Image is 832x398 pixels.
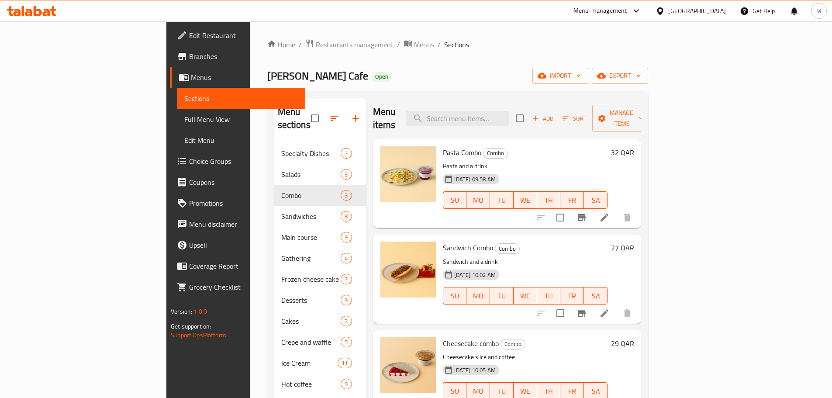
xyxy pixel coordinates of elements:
div: items [341,190,352,201]
span: M [816,6,822,16]
span: TU [494,290,510,302]
span: Sort [563,114,587,124]
a: Edit menu item [599,212,610,223]
div: Gathering4 [274,248,366,269]
span: 11 [338,359,351,367]
button: WE [514,287,537,305]
div: Desserts9 [274,290,366,311]
span: Select section [511,109,529,128]
span: Branches [189,51,298,62]
button: delete [617,207,638,228]
a: Upsell [170,235,305,256]
button: SU [443,191,467,209]
div: Cakes [281,316,341,326]
span: Edit Menu [184,135,298,145]
a: Edit Menu [177,130,305,151]
div: Desserts [281,295,341,305]
div: items [341,274,352,284]
div: Crepe and waffle5 [274,332,366,353]
button: SA [584,191,608,209]
span: Select to update [551,208,570,227]
div: Main course9 [274,227,366,248]
div: items [341,253,352,263]
h2: Menu items [373,105,396,132]
div: Cakes2 [274,311,366,332]
span: Combo [501,339,525,349]
span: 2 [341,317,351,325]
span: MO [470,290,487,302]
span: SA [587,290,604,302]
button: FR [560,287,584,305]
span: WE [517,385,534,398]
div: Ice Cream [281,358,338,368]
span: SU [447,290,463,302]
p: Pasta and a drink [443,161,608,172]
span: [PERSON_NAME] Cafe [267,66,368,86]
a: Restaurants management [305,39,394,50]
h6: 29 QAR [611,337,634,350]
span: Get support on: [171,321,211,332]
span: import [539,70,581,81]
div: Salads3 [274,164,366,185]
span: 1.0.0 [193,306,207,317]
span: Full Menu View [184,114,298,125]
div: Sandwiches [281,211,341,221]
span: 9 [341,296,351,305]
button: Manage items [592,105,651,132]
span: Combo [495,244,519,254]
img: Sandwich Combo [380,242,436,298]
span: Sections [444,39,469,50]
button: SA [584,287,608,305]
div: Sandwiches8 [274,206,366,227]
span: TH [541,290,557,302]
div: items [341,148,352,159]
span: [DATE] 09:58 AM [451,175,499,183]
span: 4 [341,254,351,263]
li: / [438,39,441,50]
h6: 32 QAR [611,146,634,159]
span: SU [447,194,463,207]
span: Salads [281,169,341,180]
span: Pasta Combo [443,146,481,159]
span: 3 [341,170,351,179]
span: Add item [529,112,557,125]
div: items [341,379,352,389]
span: Main course [281,232,341,242]
span: SU [447,385,463,398]
button: Branch-specific-item [571,303,592,324]
span: Upsell [189,240,298,250]
span: Menus [414,39,434,50]
div: Combo [483,148,508,159]
span: export [599,70,641,81]
span: WE [517,290,534,302]
span: TH [541,194,557,207]
button: TU [490,191,514,209]
div: items [341,232,352,242]
div: items [341,316,352,326]
span: Hot coffee [281,379,341,389]
div: items [341,169,352,180]
span: FR [564,385,580,398]
span: MO [470,194,487,207]
button: delete [617,303,638,324]
span: FR [564,194,580,207]
div: Combo [501,339,525,350]
nav: breadcrumb [267,39,648,50]
button: Branch-specific-item [571,207,592,228]
button: TU [490,287,514,305]
span: Restaurants management [316,39,394,50]
a: Promotions [170,193,305,214]
div: Specialty Dishes7 [274,143,366,164]
span: Choice Groups [189,156,298,166]
div: items [341,295,352,305]
a: Full Menu View [177,109,305,130]
span: Coupons [189,177,298,187]
a: Edit Restaurant [170,25,305,46]
button: export [592,68,648,84]
a: Choice Groups [170,151,305,172]
a: Sections [177,88,305,109]
span: Gathering [281,253,341,263]
span: MO [470,385,487,398]
button: Add [529,112,557,125]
